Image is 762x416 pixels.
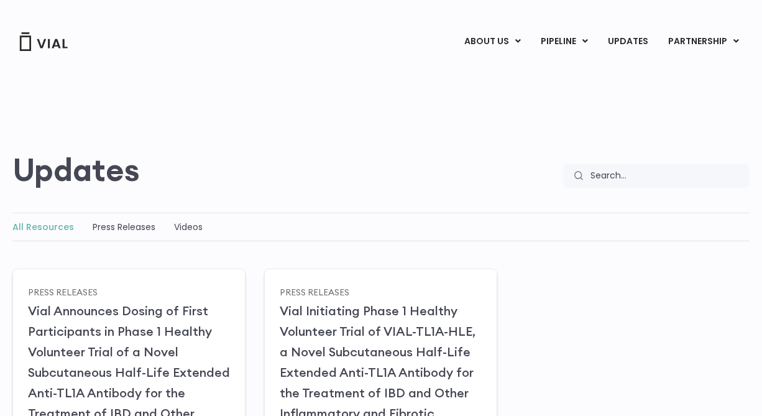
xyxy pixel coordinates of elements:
a: All Resources [12,221,74,233]
a: Press Releases [28,286,98,297]
a: Press Releases [93,221,155,233]
a: UPDATES [598,31,658,52]
h2: Updates [12,152,140,188]
a: Press Releases [280,286,349,297]
a: PARTNERSHIPMenu Toggle [658,31,749,52]
a: PIPELINEMenu Toggle [531,31,597,52]
input: Search... [582,164,750,188]
img: Vial Logo [19,32,68,51]
a: ABOUT USMenu Toggle [454,31,530,52]
a: Videos [174,221,203,233]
